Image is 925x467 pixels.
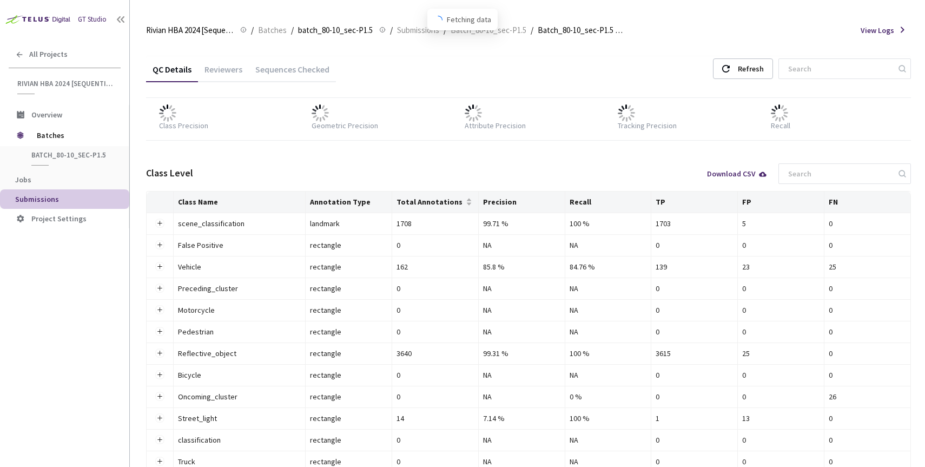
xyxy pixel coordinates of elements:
div: NA [570,282,647,294]
div: 84.76 % [570,261,647,273]
div: 0 [397,434,474,446]
div: rectangle [310,391,387,403]
div: NA [483,304,560,316]
div: NA [570,369,647,381]
span: batch_80-10_sec-P1.5 [31,150,111,160]
div: 99.31 % [483,347,560,359]
div: 3640 [397,347,474,359]
span: Jobs [15,175,31,185]
img: loader.gif [159,104,176,122]
li: / [251,24,254,37]
div: rectangle [310,347,387,359]
img: loader.gif [618,104,635,122]
div: NA [483,326,560,338]
div: rectangle [310,369,387,381]
span: Batches [37,124,111,146]
button: Expand row [155,436,164,444]
div: False Positive [178,239,297,251]
span: Rivian HBA 2024 [Sequential] [17,79,114,88]
div: 0 [397,369,474,381]
div: 100 % [570,218,647,229]
div: Refresh [738,59,764,78]
div: 0 [829,369,906,381]
div: Reflective_object [178,347,297,359]
span: Project Settings [31,214,87,223]
div: 0 [656,434,733,446]
div: Download CSV [707,170,768,177]
div: landmark [310,218,387,229]
div: 0 % [570,391,647,403]
img: loader.gif [312,104,329,122]
div: 14 [397,412,474,424]
button: Expand row [155,392,164,401]
button: Expand row [155,219,164,228]
div: 1703 [656,218,733,229]
div: 0 [656,304,733,316]
th: Class Name [174,192,306,213]
span: Batch_80-10_sec-P1.5 QC - [DATE] [538,24,625,37]
div: 0 [397,391,474,403]
span: Overview [31,110,62,120]
div: Geometric Precision [312,120,378,131]
div: 25 [742,347,820,359]
div: 25 [829,261,906,273]
div: NA [483,369,560,381]
th: FN [824,192,911,213]
div: 0 [656,391,733,403]
div: QC Details [146,64,198,82]
div: Sequences Checked [249,64,336,82]
div: 0 [742,304,820,316]
div: 85.8 % [483,261,560,273]
div: rectangle [310,261,387,273]
th: FP [738,192,824,213]
div: Street_light [178,412,297,424]
img: loader.gif [771,104,788,122]
div: NA [483,391,560,403]
div: 26 [829,391,906,403]
div: Class Level [146,166,193,181]
th: Total Annotations [392,192,479,213]
li: / [291,24,294,37]
div: 0 [397,239,474,251]
div: Reviewers [198,64,249,82]
div: Preceding_cluster [178,282,297,294]
th: Recall [565,192,652,213]
div: rectangle [310,239,387,251]
button: Expand row [155,457,164,466]
span: loading [434,16,442,24]
span: Fetching data [447,14,491,25]
div: 0 [656,282,733,294]
div: 0 [829,239,906,251]
div: rectangle [310,326,387,338]
span: Submissions [15,194,59,204]
input: Search [782,164,897,183]
div: 0 [742,282,820,294]
div: rectangle [310,412,387,424]
div: GT Studio [78,14,107,25]
div: 100 % [570,412,647,424]
div: Recall [771,120,790,131]
button: Expand row [155,414,164,423]
div: Attribute Precision [465,120,526,131]
div: Vehicle [178,261,297,273]
div: 0 [656,326,733,338]
input: Search [782,59,897,78]
li: / [531,24,533,37]
button: Expand row [155,349,164,358]
div: 162 [397,261,474,273]
th: TP [651,192,738,213]
div: 7.14 % [483,412,560,424]
div: 0 [829,218,906,229]
a: Batches [256,24,289,36]
button: Expand row [155,262,164,271]
div: 1 [656,412,733,424]
button: Expand row [155,284,164,293]
div: 0 [397,282,474,294]
div: 0 [829,434,906,446]
div: 0 [656,239,733,251]
div: 13 [742,412,820,424]
div: 0 [829,304,906,316]
div: 0 [829,347,906,359]
div: 0 [742,326,820,338]
div: 0 [397,326,474,338]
